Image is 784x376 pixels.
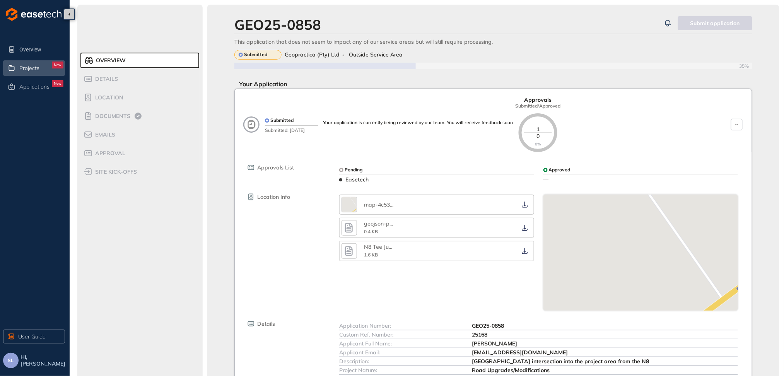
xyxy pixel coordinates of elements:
span: Submitted [244,52,267,57]
span: 1.6 KB [364,252,378,258]
span: Approved [549,167,570,173]
span: Details [93,76,118,82]
span: ... [390,201,393,208]
span: Documents [93,113,130,120]
span: N8 Tee Ju [364,243,389,250]
span: Application Number: [339,322,391,329]
span: Applicant Full Name: [339,340,392,347]
span: Your Application [234,80,287,88]
img: map-snapshot [543,195,738,338]
span: Emails [93,132,115,138]
span: Pending [345,167,362,173]
span: [PERSON_NAME] [472,340,518,347]
span: Submitted/Approved [516,103,561,109]
span: Hi, [PERSON_NAME] [20,354,67,367]
span: site kick-offs [93,169,137,175]
span: Approvals List [257,164,294,171]
div: New [52,62,63,68]
button: User Guide [3,330,65,344]
span: Project Nature: [339,367,377,374]
span: 0.4 KB [364,229,378,234]
span: Approvals [524,97,552,103]
span: Custom Ref. Number: [339,331,393,338]
span: ... [389,243,392,250]
span: ... [389,220,393,227]
span: 35% [740,63,752,69]
span: Geopractica (Pty) Ltd [285,51,340,58]
span: Approval [93,150,125,157]
div: GEO25-0858 [234,16,321,33]
div: New [52,80,63,87]
span: Road Upgrades/Modifications [472,367,550,374]
span: Easetech [345,176,369,183]
span: GEO25-0858 [472,322,504,329]
span: 25168 [472,331,488,338]
span: map-4c53 [364,201,390,208]
span: Location [93,94,123,101]
span: 0% [535,142,541,147]
div: N8 Tee Junction.kml [364,244,395,250]
span: Projects [19,65,39,72]
span: Applications [19,84,50,90]
span: [EMAIL_ADDRESS][DOMAIN_NAME] [472,349,568,356]
img: logo [6,8,61,21]
span: SL [8,358,14,363]
div: Your application is currently being reviewed by our team. You will receive feedback soon [323,120,513,125]
span: Overview [19,42,63,57]
span: Applicant Email: [339,349,380,356]
span: [GEOGRAPHIC_DATA] intersection into the project area from the N8 [472,358,649,365]
span: — [543,176,549,183]
span: Overview [94,57,126,64]
span: User Guide [18,332,46,341]
span: Description: [339,358,369,365]
div: This application that does not seem to impact any of our service areas but will still require pro... [234,39,752,45]
div: geojson-project-d35aa3ef-9ec2-47e8-8869-de1173fa83c7.geojson [364,220,395,227]
span: Outside Service Area [349,51,403,58]
span: Location Info [257,194,290,200]
span: Submitted [270,118,294,123]
button: SL [3,353,19,368]
div: map-4c5347de.png [364,202,395,208]
span: geojson-p [364,220,389,227]
span: Submitted: [DATE] [265,125,318,133]
span: Details [257,321,275,327]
